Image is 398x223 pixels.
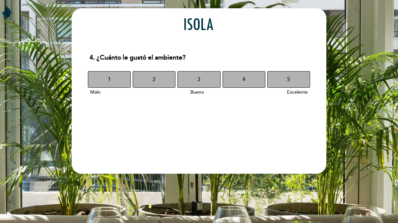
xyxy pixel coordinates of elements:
[223,71,265,88] button: 4
[153,70,156,89] span: 2
[287,89,308,95] span: Excelente
[242,70,245,89] span: 4
[177,71,220,88] button: 3
[287,70,290,89] span: 5
[90,89,100,95] span: Malo
[108,70,111,89] span: 1
[197,70,200,89] span: 3
[84,50,313,66] div: 4. ¿Cuánto le gustó el ambiente?
[133,71,175,88] button: 2
[190,89,204,95] span: Bueno
[176,15,222,32] img: header_1738101769.png
[88,71,131,88] button: 1
[267,71,310,88] button: 5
